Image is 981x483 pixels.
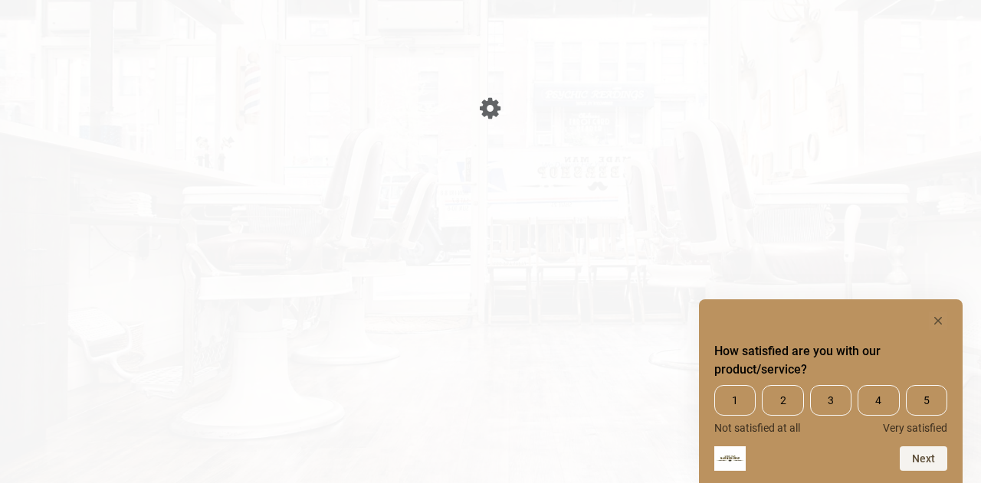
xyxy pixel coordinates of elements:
span: Not satisfied at all [714,422,800,434]
span: 4 [858,385,899,416]
button: Next question [900,446,947,471]
span: 3 [810,385,851,416]
span: Very satisfied [883,422,947,434]
button: Hide survey [929,312,947,330]
div: How satisfied are you with our product/service? Select an option from 1 to 5, with 1 being Not sa... [714,312,947,471]
span: 1 [714,385,756,416]
span: 2 [762,385,803,416]
span: 5 [906,385,947,416]
div: How satisfied are you with our product/service? Select an option from 1 to 5, with 1 being Not sa... [714,385,947,434]
h2: How satisfied are you with our product/service? Select an option from 1 to 5, with 1 being Not sa... [714,342,947,379]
